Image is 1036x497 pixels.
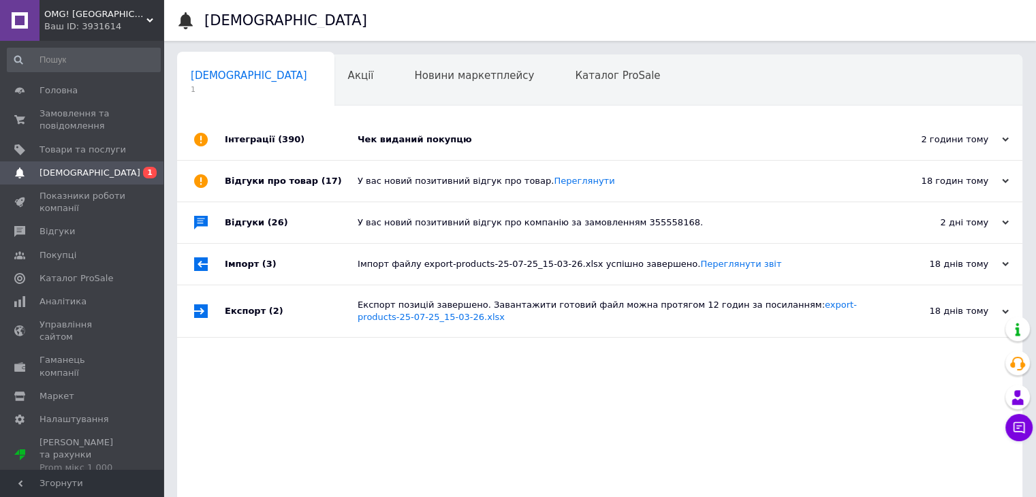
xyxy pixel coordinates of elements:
[873,258,1009,270] div: 18 днів тому
[40,167,140,179] span: [DEMOGRAPHIC_DATA]
[225,202,358,243] div: Відгуки
[575,69,660,82] span: Каталог ProSale
[143,167,157,178] span: 1
[225,285,358,337] div: Експорт
[40,390,74,402] span: Маркет
[554,176,614,186] a: Переглянути
[7,48,161,72] input: Пошук
[40,462,126,474] div: Prom мікс 1 000
[348,69,374,82] span: Акції
[358,300,857,322] a: export-products-25-07-25_15-03-26.xlsx
[40,319,126,343] span: Управління сайтом
[358,217,873,229] div: У вас новий позитивний відгук про компанію за замовленням 355558168.
[414,69,534,82] span: Новини маркетплейсу
[204,12,367,29] h1: [DEMOGRAPHIC_DATA]
[358,133,873,146] div: Чек виданий покупцю
[873,217,1009,229] div: 2 дні тому
[1005,414,1033,441] button: Чат з покупцем
[873,175,1009,187] div: 18 годин тому
[40,144,126,156] span: Товари та послуги
[40,108,126,132] span: Замовлення та повідомлення
[40,225,75,238] span: Відгуки
[40,272,113,285] span: Каталог ProSale
[44,8,146,20] span: OMG! ASIA! – магазин смаколиків з Азії
[40,249,76,261] span: Покупці
[358,175,873,187] div: У вас новий позитивний відгук про товар.
[262,259,277,269] span: (3)
[225,119,358,160] div: Інтеграції
[321,176,342,186] span: (17)
[40,436,126,474] span: [PERSON_NAME] та рахунки
[40,190,126,214] span: Показники роботи компанії
[268,217,288,227] span: (26)
[873,305,1009,317] div: 18 днів тому
[358,258,873,270] div: Імпорт файлу export-products-25-07-25_15-03-26.xlsx успішно завершено.
[40,295,87,308] span: Аналітика
[269,306,283,316] span: (2)
[40,354,126,379] span: Гаманець компанії
[873,133,1009,146] div: 2 години тому
[278,134,304,144] span: (390)
[191,69,307,82] span: [DEMOGRAPHIC_DATA]
[225,244,358,285] div: Імпорт
[40,413,109,426] span: Налаштування
[358,299,873,323] div: Експорт позицій завершено. Завантажити готовий файл можна протягом 12 годин за посиланням:
[225,161,358,202] div: Відгуки про товар
[700,259,781,269] a: Переглянути звіт
[191,84,307,95] span: 1
[40,84,78,97] span: Головна
[44,20,163,33] div: Ваш ID: 3931614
